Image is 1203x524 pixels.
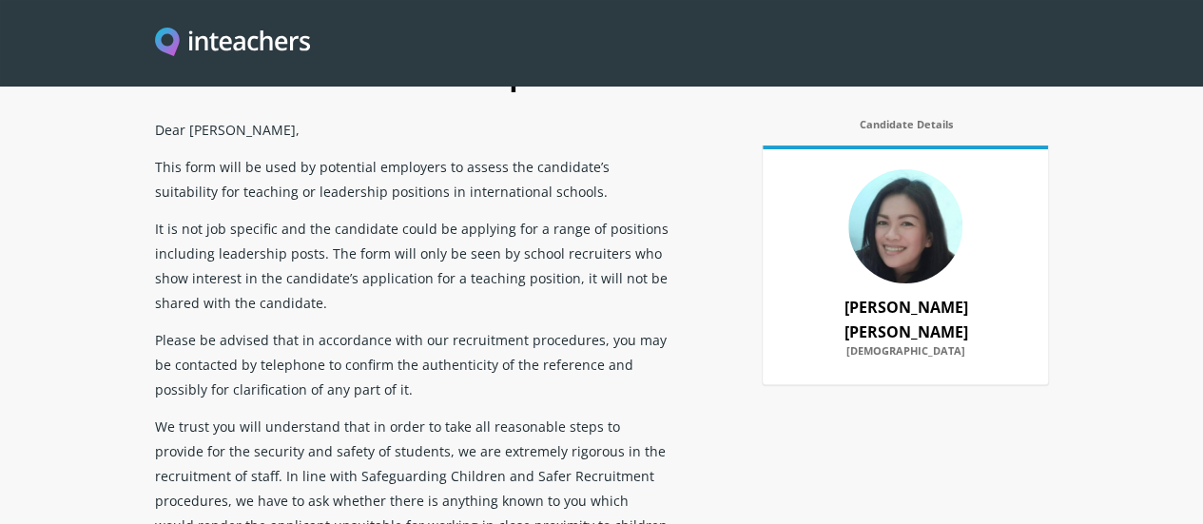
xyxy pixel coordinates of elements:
p: This form will be used by potential employers to assess the candidate’s suitability for teaching ... [154,147,668,209]
label: [DEMOGRAPHIC_DATA] [782,344,1029,367]
p: It is not job specific and the candidate could be applying for a range of positions including lea... [154,209,668,320]
a: Visit this site's homepage [155,28,310,59]
p: Please be advised that in accordance with our recruitment procedures, you may be contacted by tel... [154,320,668,407]
p: Dear [PERSON_NAME], [154,110,668,147]
strong: [PERSON_NAME] [PERSON_NAME] [844,297,967,342]
img: 79730 [848,169,962,283]
label: Candidate Details [763,118,1048,141]
img: Inteachers [155,28,310,59]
